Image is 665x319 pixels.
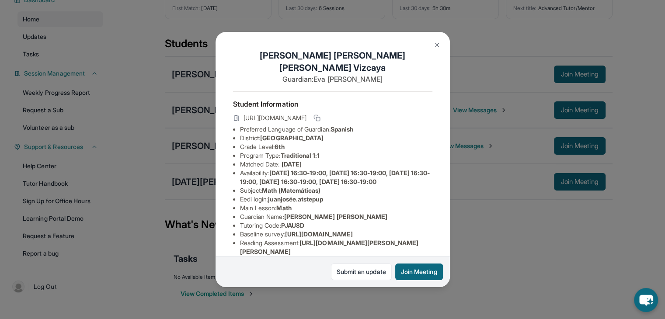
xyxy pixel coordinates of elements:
h1: [PERSON_NAME] [PERSON_NAME] [PERSON_NAME] Vizcaya [233,49,432,74]
li: Program Type: [240,151,432,160]
li: Grade Level: [240,142,432,151]
span: [PERSON_NAME] [PERSON_NAME] [284,213,388,220]
span: [URL][DOMAIN_NAME] [285,230,353,238]
li: Tutoring Code : [240,221,432,230]
li: Matched Date: [240,160,432,169]
span: [GEOGRAPHIC_DATA] [260,134,324,142]
span: 6th [275,143,284,150]
span: Traditional 1:1 [280,152,320,159]
li: Reading Assessment : [240,239,432,256]
span: PJAU8D [281,222,304,229]
span: [URL][DOMAIN_NAME] [244,114,306,122]
span: Math (Matemáticas) [262,187,320,194]
li: Subject : [240,186,432,195]
button: Join Meeting [395,264,443,280]
li: Availability: [240,169,432,186]
span: [DATE] 16:30-19:00, [DATE] 16:30-19:00, [DATE] 16:30-19:00, [DATE] 16:30-19:00, [DATE] 16:30-19:00 [240,169,430,185]
img: Close Icon [433,42,440,49]
span: Math [276,204,291,212]
span: [URL][DOMAIN_NAME][PERSON_NAME][PERSON_NAME] [240,239,419,255]
li: Guardian Name : [240,212,432,221]
li: Baseline survey : [240,230,432,239]
li: District: [240,134,432,142]
li: Eedi login : [240,195,432,204]
li: Preferred Language of Guardian: [240,125,432,134]
a: Submit an update [331,264,392,280]
span: Spanish [331,125,354,133]
span: juanjosée.atstepup [268,195,323,203]
button: Copy link [312,113,322,123]
h4: Student Information [233,99,432,109]
span: [DATE] [282,160,302,168]
p: Guardian: Eva [PERSON_NAME] [233,74,432,84]
li: Main Lesson : [240,204,432,212]
button: chat-button [634,288,658,312]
